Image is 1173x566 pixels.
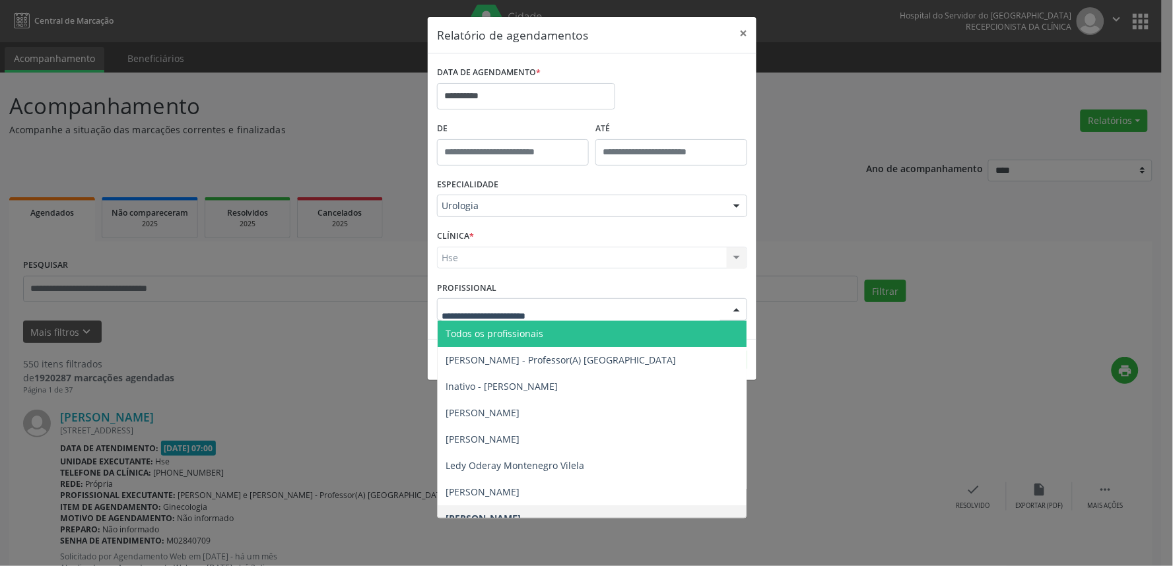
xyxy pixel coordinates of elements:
label: PROFISSIONAL [437,278,496,298]
span: Todos os profissionais [446,327,543,340]
span: [PERSON_NAME] - Professor(A) [GEOGRAPHIC_DATA] [446,354,676,366]
span: [PERSON_NAME] [446,486,519,498]
span: [PERSON_NAME] [446,406,519,419]
span: Inativo - [PERSON_NAME] [446,380,558,393]
label: ATÉ [595,119,747,139]
span: [PERSON_NAME] [446,512,521,524]
label: De [437,119,589,139]
span: Ledy Oderay Montenegro Vilela [446,459,584,472]
label: ESPECIALIDADE [437,175,498,195]
h5: Relatório de agendamentos [437,26,588,44]
span: Urologia [442,199,720,212]
button: Close [730,17,756,49]
label: DATA DE AGENDAMENTO [437,63,541,83]
label: CLÍNICA [437,226,474,247]
span: [PERSON_NAME] [446,433,519,445]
